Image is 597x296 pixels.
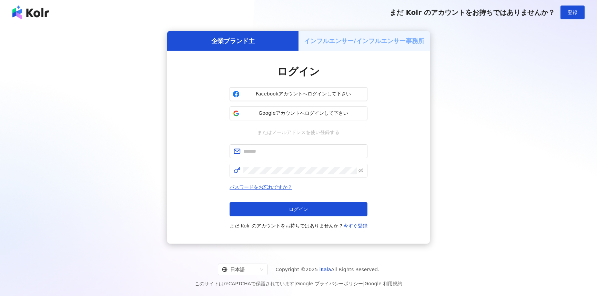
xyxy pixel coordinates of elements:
[230,222,367,230] span: まだ Kolr のアカウントをお持ちではありませんか？
[304,37,424,45] h5: インフルエンサー/インフルエンサー事務所
[560,6,585,19] button: 登録
[363,281,365,286] span: |
[320,267,331,272] a: iKala
[343,223,367,228] a: 今すぐ登録
[230,87,367,101] button: Facebookアカウントへログインして下さい
[230,106,367,120] button: Googleアカウントへログインして下さい
[242,91,364,98] span: Facebookアカウントへログインして下さい
[364,281,402,286] a: Google 利用規約
[277,65,320,78] span: ログイン
[211,37,255,45] h5: 企業ブランド主
[389,8,555,17] span: まだ Kolr のアカウントをお持ちではありませんか？
[276,265,380,274] span: Copyright © 2025 All Rights Reserved.
[230,184,292,190] a: パスワードをお忘れですか？
[358,168,363,173] span: eye-invisible
[294,281,296,286] span: |
[230,202,367,216] button: ログイン
[222,264,257,275] div: 日本語
[296,281,363,286] a: Google プライバシーポリシー
[568,10,577,15] span: 登録
[195,279,403,288] span: このサイトはreCAPTCHAで保護されています
[242,110,364,117] span: Googleアカウントへログインして下さい
[289,206,308,212] span: ログイン
[253,129,344,136] span: またはメールアドレスを使い登録する
[12,6,49,19] img: logo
